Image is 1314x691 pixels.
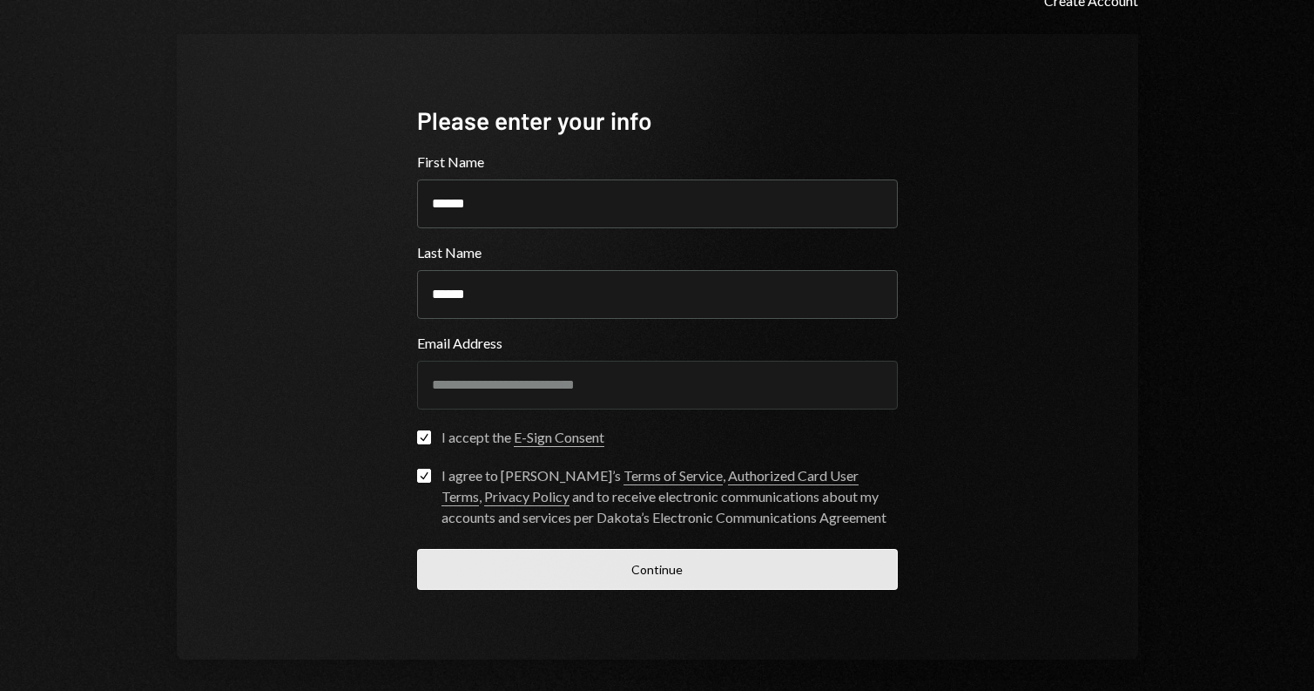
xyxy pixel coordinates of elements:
[514,429,604,447] a: E-Sign Consent
[417,104,898,138] div: Please enter your info
[417,242,898,263] label: Last Name
[484,488,569,506] a: Privacy Policy
[417,333,898,354] label: Email Address
[417,469,431,483] button: I agree to [PERSON_NAME]’s Terms of Service, Authorized Card User Terms, Privacy Policy and to re...
[417,549,898,590] button: Continue
[441,467,859,506] a: Authorized Card User Terms
[417,430,431,444] button: I accept the E-Sign Consent
[417,152,898,173] label: First Name
[623,467,723,485] a: Terms of Service
[441,465,898,528] div: I agree to [PERSON_NAME]’s , , and to receive electronic communications about my accounts and ser...
[441,427,604,448] div: I accept the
